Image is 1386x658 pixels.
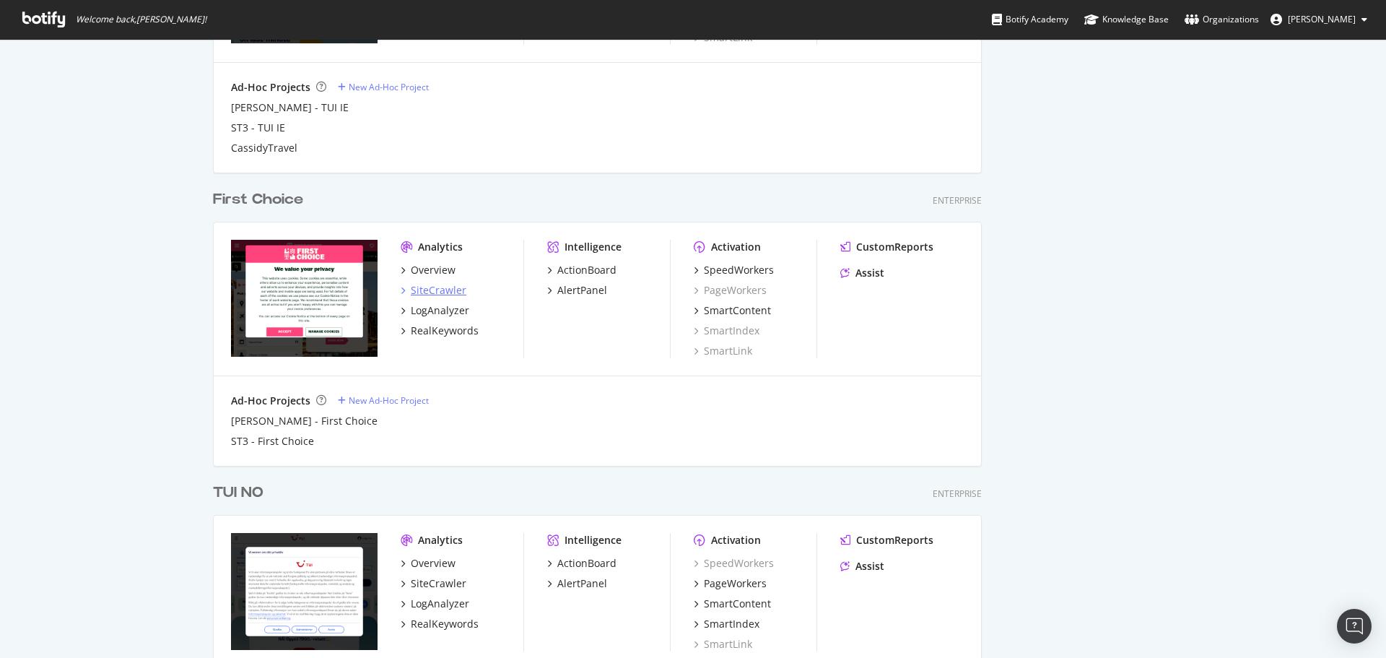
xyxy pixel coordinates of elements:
div: Botify Academy [992,12,1068,27]
div: Ad-Hoc Projects [231,80,310,95]
a: TUI NO [213,482,269,503]
a: ActionBoard [547,556,616,571]
div: SiteCrawler [411,576,466,591]
div: RealKeywords [411,324,479,338]
a: PageWorkers [694,283,767,298]
div: SpeedWorkers [704,263,774,277]
a: Overview [401,556,456,571]
div: ActionBoard [557,263,616,277]
a: [PERSON_NAME] - First Choice [231,414,378,428]
div: SmartContent [704,597,771,611]
a: AlertPanel [547,576,607,591]
a: SpeedWorkers [694,556,774,571]
div: Intelligence [565,240,622,254]
a: SmartContent [694,303,771,318]
a: AlertPanel [547,283,607,298]
a: SmartLink [694,344,752,358]
div: Overview [411,263,456,277]
div: SmartContent [704,303,771,318]
a: Assist [840,266,884,280]
div: Knowledge Base [1084,12,1169,27]
div: Activation [711,533,761,547]
a: ST3 - TUI IE [231,121,285,135]
a: SmartIndex [694,324,759,338]
a: First Choice [213,189,309,210]
div: SiteCrawler [411,283,466,298]
span: Michael Boulter [1288,13,1356,25]
a: New Ad-Hoc Project [338,394,429,407]
div: LogAnalyzer [411,303,469,318]
div: CustomReports [856,240,933,254]
div: New Ad-Hoc Project [349,394,429,407]
div: Ad-Hoc Projects [231,394,310,408]
div: CustomReports [856,533,933,547]
a: Overview [401,263,456,277]
div: AlertPanel [557,283,607,298]
div: Overview [411,556,456,571]
button: [PERSON_NAME] [1259,8,1379,31]
div: Enterprise [933,488,982,500]
a: SpeedWorkers [694,263,774,277]
a: SiteCrawler [401,283,466,298]
a: New Ad-Hoc Project [338,81,429,93]
div: Assist [855,266,884,280]
div: Open Intercom Messenger [1337,609,1372,644]
a: LogAnalyzer [401,303,469,318]
div: Analytics [418,240,463,254]
a: ST3 - First Choice [231,434,314,449]
img: tui.no [231,533,378,650]
div: PageWorkers [704,576,767,591]
div: TUI NO [213,482,263,503]
div: Assist [855,559,884,573]
div: First Choice [213,189,303,210]
div: New Ad-Hoc Project [349,81,429,93]
a: CassidyTravel [231,141,297,155]
img: firstchoice.co.uk [231,240,378,357]
div: SmartIndex [704,617,759,631]
div: Activation [711,240,761,254]
a: SmartLink [694,637,752,651]
a: SiteCrawler [401,576,466,591]
div: LogAnalyzer [411,597,469,611]
a: Assist [840,559,884,573]
div: RealKeywords [411,617,479,631]
div: Intelligence [565,533,622,547]
div: AlertPanel [557,576,607,591]
a: SmartIndex [694,617,759,631]
span: Welcome back, [PERSON_NAME] ! [76,14,206,25]
a: [PERSON_NAME] - TUI IE [231,100,349,115]
div: Organizations [1185,12,1259,27]
div: Enterprise [933,194,982,207]
a: SmartContent [694,597,771,611]
div: Analytics [418,533,463,547]
a: RealKeywords [401,324,479,338]
a: ActionBoard [547,263,616,277]
div: ActionBoard [557,556,616,571]
a: CustomReports [840,533,933,547]
a: CustomReports [840,240,933,254]
a: LogAnalyzer [401,597,469,611]
a: RealKeywords [401,617,479,631]
a: PageWorkers [694,576,767,591]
